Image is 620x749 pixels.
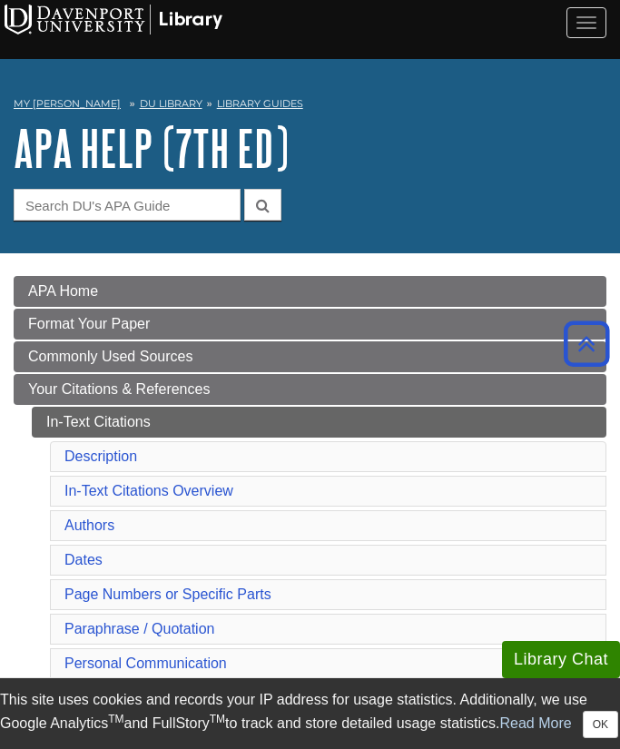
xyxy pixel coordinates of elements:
[502,641,620,678] button: Library Chat
[64,621,214,636] a: Paraphrase / Quotation
[64,483,233,498] a: In-Text Citations Overview
[108,713,123,725] sup: TM
[14,276,606,307] a: APA Home
[28,349,192,364] span: Commonly Used Sources
[28,316,150,331] span: Format Your Paper
[64,655,227,693] a: Personal Communication(interviews, e-mails, etc.)
[32,407,606,438] a: In-Text Citations
[583,711,618,738] button: Close
[64,586,271,602] a: Page Numbers or Specific Parts
[210,713,225,725] sup: TM
[14,341,606,372] a: Commonly Used Sources
[14,120,289,176] a: APA Help (7th Ed)
[14,96,121,112] a: My [PERSON_NAME]
[557,331,615,356] a: Back to Top
[14,309,606,340] a: Format Your Paper
[64,552,103,567] a: Dates
[500,715,572,731] a: Read More
[14,189,241,221] input: Search DU's APA Guide
[140,97,202,110] a: DU Library
[64,448,137,464] a: Description
[28,283,98,299] span: APA Home
[64,517,114,533] a: Authors
[217,97,303,110] a: Library Guides
[28,381,210,397] span: Your Citations & References
[14,374,606,405] a: Your Citations & References
[5,5,222,34] img: Davenport University Logo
